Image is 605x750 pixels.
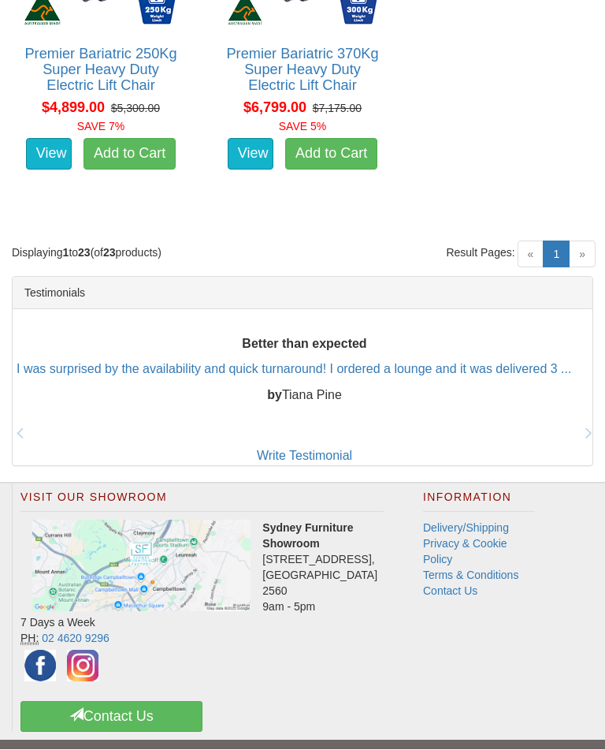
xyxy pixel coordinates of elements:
strong: 23 [103,247,116,259]
img: Click to activate map [32,521,251,612]
font: SAVE 7% [77,121,124,133]
a: Terms & Conditions [423,569,518,582]
a: 02 4620 9296 [42,632,109,645]
b: by [267,389,282,402]
font: SAVE 5% [279,121,326,133]
div: Testimonials [13,278,592,310]
a: Add to Cart [285,139,377,170]
a: Premier Bariatric 250Kg Super Heavy Duty Electric Lift Chair [24,47,176,94]
a: Add to Cart [84,139,176,170]
abbr: Phone [20,632,39,646]
b: Better than expected [242,337,366,350]
h2: Information [423,492,535,513]
del: $5,300.00 [111,103,160,115]
a: View [228,139,273,170]
a: Contact Us [423,585,477,598]
img: Instagram [63,647,102,686]
span: Result Pages: [446,245,514,261]
a: Privacy & Cookie Policy [423,538,507,566]
a: I was surprised by the availability and quick turnaround! I ordered a lounge and it was delivered... [17,363,571,376]
a: 1 [543,241,570,268]
a: Delivery/Shipping [423,522,509,535]
p: Tiana Pine [17,387,592,405]
strong: 23 [78,247,91,259]
h2: Visit Our Showroom [20,492,384,513]
strong: Sydney Furniture Showroom [262,522,353,550]
span: » [569,241,596,268]
a: Premier Bariatric 370Kg Super Heavy Duty Electric Lift Chair [226,47,378,94]
a: Contact Us [20,702,202,733]
span: « [518,241,544,268]
strong: 1 [63,247,69,259]
del: $7,175.00 [313,103,362,115]
span: $6,799.00 [243,100,306,116]
span: $4,899.00 [42,100,105,116]
img: Facebook [20,647,60,686]
a: View [26,139,72,170]
a: Write Testimonial [257,450,352,463]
